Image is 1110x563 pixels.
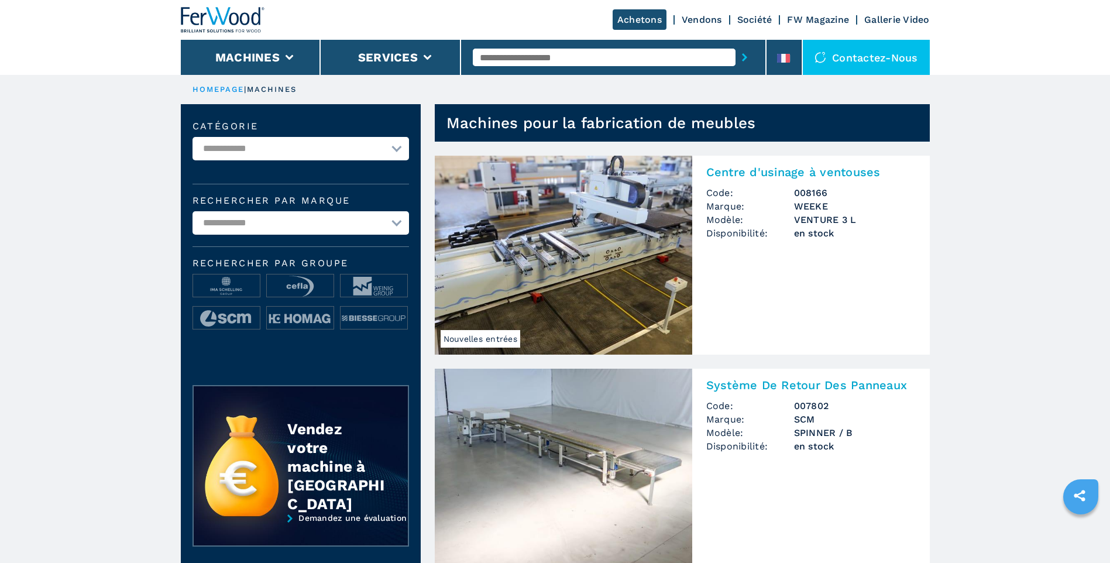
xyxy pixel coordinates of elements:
span: en stock [794,440,916,453]
h2: Centre d'usinage à ventouses [706,165,916,179]
h3: WEEKE [794,200,916,213]
img: image [341,307,407,330]
a: Gallerie Video [864,14,930,25]
a: Demandez une évaluation [193,513,409,555]
div: Vendez votre machine à [GEOGRAPHIC_DATA] [287,420,384,513]
label: Rechercher par marque [193,196,409,205]
h3: 007802 [794,399,916,413]
img: Centre d'usinage à ventouses WEEKE VENTURE 3 L [435,156,692,355]
span: en stock [794,226,916,240]
img: Ferwood [181,7,265,33]
h3: 008166 [794,186,916,200]
label: catégorie [193,122,409,131]
img: Contactez-nous [815,52,826,63]
a: HOMEPAGE [193,85,245,94]
img: image [193,274,260,298]
span: Marque: [706,200,794,213]
h3: SCM [794,413,916,426]
span: Marque: [706,413,794,426]
img: image [341,274,407,298]
span: Disponibilité: [706,440,794,453]
span: Disponibilité: [706,226,794,240]
h2: Système De Retour Des Panneaux [706,378,916,392]
button: Services [358,50,418,64]
span: Modèle: [706,213,794,226]
button: submit-button [736,44,754,71]
span: | [244,85,246,94]
a: Achetons [613,9,666,30]
a: FW Magazine [787,14,849,25]
h3: SPINNER / B [794,426,916,440]
h3: VENTURE 3 L [794,213,916,226]
span: Code: [706,186,794,200]
span: Nouvelles entrées [441,330,520,348]
p: machines [247,84,297,95]
a: Centre d'usinage à ventouses WEEKE VENTURE 3 LNouvelles entréesCentre d'usinage à ventousesCode:0... [435,156,930,355]
img: image [267,274,334,298]
img: image [267,307,334,330]
div: Contactez-nous [803,40,930,75]
span: Code: [706,399,794,413]
a: sharethis [1065,481,1094,510]
button: Machines [215,50,280,64]
h1: Machines pour la fabrication de meubles [446,114,756,132]
img: image [193,307,260,330]
span: Rechercher par groupe [193,259,409,268]
span: Modèle: [706,426,794,440]
iframe: Chat [1060,510,1101,554]
a: Société [737,14,772,25]
a: Vendons [682,14,722,25]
